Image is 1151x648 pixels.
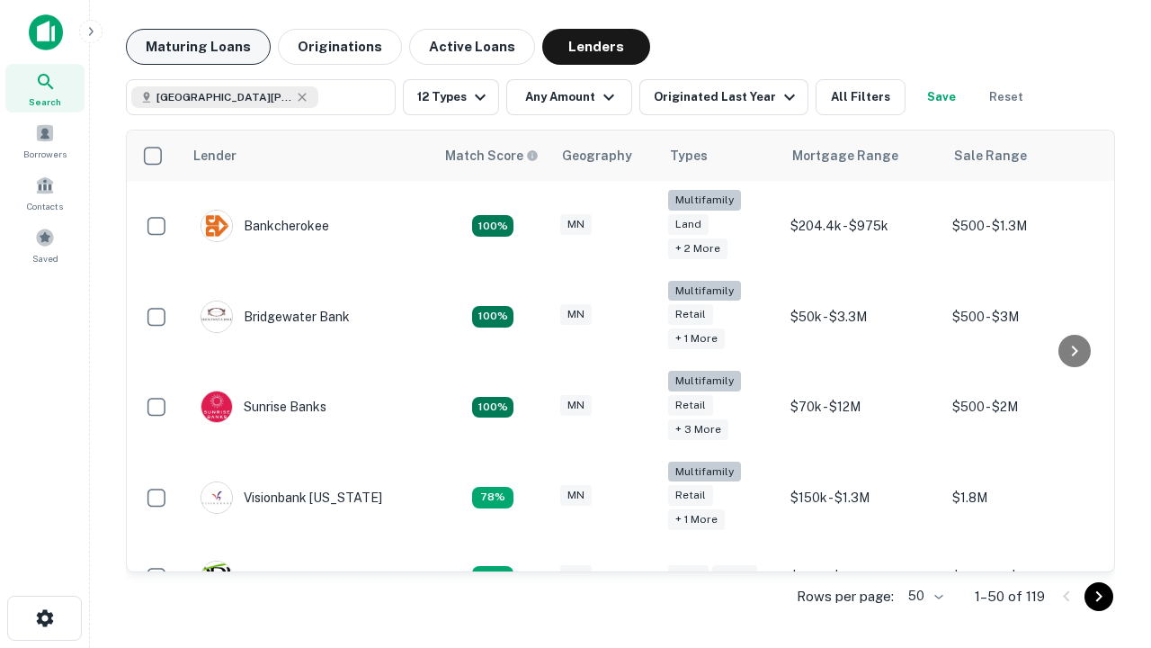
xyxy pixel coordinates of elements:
div: Multifamily [668,281,741,301]
button: Any Amount [506,79,632,115]
span: [GEOGRAPHIC_DATA][PERSON_NAME], [GEOGRAPHIC_DATA], [GEOGRAPHIC_DATA] [156,89,291,105]
td: $394.7k - $3.6M [943,543,1105,611]
span: Borrowers [23,147,67,161]
div: 50 [901,583,946,609]
div: Retail [712,565,757,586]
a: Search [5,64,85,112]
div: + 1 more [668,328,725,349]
td: $500 - $2M [943,362,1105,453]
span: Search [29,94,61,109]
div: Lender [193,145,236,166]
td: $500 - $3M [943,272,1105,363]
div: MN [560,485,592,506]
img: picture [201,301,232,332]
div: Land [668,214,709,235]
img: picture [201,482,232,513]
td: $50k - $3.3M [781,272,943,363]
button: 12 Types [403,79,499,115]
div: Matching Properties: 10, hasApolloMatch: undefined [472,566,513,588]
div: Visionbank [US_STATE] [201,481,382,514]
td: $70k - $12M [781,362,943,453]
th: Capitalize uses an advanced AI algorithm to match your search with the best lender. The match sco... [434,130,551,181]
div: MN [560,304,592,325]
button: Save your search to get updates of matches that match your search criteria. [913,79,970,115]
img: picture [201,562,232,592]
button: Maturing Loans [126,29,271,65]
div: Multifamily [668,190,741,211]
div: + 3 more [668,419,728,440]
div: Matching Properties: 30, hasApolloMatch: undefined [472,397,513,418]
img: picture [201,211,232,241]
button: Lenders [542,29,650,65]
td: $204.4k - $975k [781,181,943,272]
th: Lender [183,130,434,181]
img: capitalize-icon.png [29,14,63,50]
button: Originations [278,29,402,65]
td: $3.1M - $16.1M [781,543,943,611]
a: Borrowers [5,116,85,165]
div: MN [560,395,592,416]
div: Retail [668,395,713,416]
div: MN [560,565,592,586]
div: Sunrise Banks [201,391,326,423]
h6: Match Score [445,146,535,166]
div: + 2 more [668,238,727,259]
th: Sale Range [943,130,1105,181]
div: Bankcherokee [201,210,329,242]
th: Types [659,130,781,181]
div: Land [668,565,709,586]
span: Saved [32,251,58,265]
div: Matching Properties: 22, hasApolloMatch: undefined [472,306,513,328]
div: Retail [668,304,713,325]
div: Sale Range [954,145,1027,166]
div: + 1 more [668,509,725,530]
p: Rows per page: [797,586,894,607]
div: MN [560,214,592,235]
div: Retail [668,485,713,506]
div: Matching Properties: 13, hasApolloMatch: undefined [472,487,513,508]
div: Capitalize uses an advanced AI algorithm to match your search with the best lender. The match sco... [445,146,539,166]
p: 1–50 of 119 [975,586,1045,607]
div: Mortgage Range [792,145,898,166]
button: Active Loans [409,29,535,65]
td: $150k - $1.3M [781,453,943,544]
td: $500 - $1.3M [943,181,1105,272]
span: Contacts [27,199,63,213]
button: Reset [977,79,1035,115]
div: Originated Last Year [654,86,800,108]
img: picture [201,391,232,422]
td: $1.8M [943,453,1105,544]
a: Saved [5,220,85,269]
div: Geography [562,145,632,166]
button: Originated Last Year [639,79,808,115]
div: Bridgewater Bank [201,301,350,333]
div: [GEOGRAPHIC_DATA] [201,561,377,593]
button: All Filters [816,79,906,115]
th: Geography [551,130,659,181]
a: Contacts [5,168,85,217]
div: Multifamily [668,371,741,391]
div: Types [670,145,708,166]
div: Matching Properties: 19, hasApolloMatch: undefined [472,215,513,237]
iframe: Chat Widget [1061,504,1151,590]
th: Mortgage Range [781,130,943,181]
button: Go to next page [1084,582,1113,611]
div: Multifamily [668,462,741,482]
